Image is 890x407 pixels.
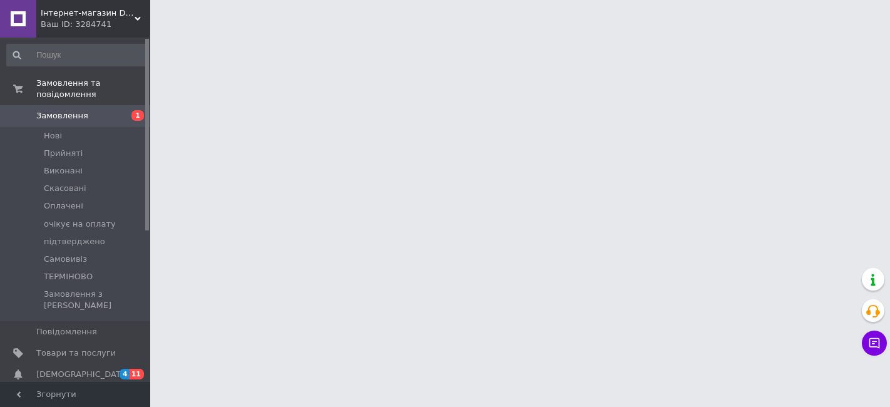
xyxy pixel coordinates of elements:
span: 4 [120,369,130,379]
span: Самовивіз [44,254,87,265]
span: Оплачені [44,200,83,212]
span: ТЕРМІНОВО [44,271,93,282]
span: Прийняті [44,148,83,159]
span: [DEMOGRAPHIC_DATA] [36,369,129,380]
span: Замовлення [36,110,88,121]
span: 1 [131,110,144,121]
button: Чат з покупцем [862,331,887,356]
span: Повідомлення [36,326,97,337]
span: Замовлення з [PERSON_NAME] [44,289,146,311]
span: Інтернет-магазин Dekordlatorta [41,8,135,19]
span: 11 [130,369,144,379]
span: Скасовані [44,183,86,194]
span: Нові [44,130,62,142]
span: підтверджено [44,236,105,247]
span: Виконані [44,165,83,177]
div: Ваш ID: 3284741 [41,19,150,30]
input: Пошук [6,44,148,66]
span: Замовлення та повідомлення [36,78,150,100]
span: очікує на оплату [44,219,116,230]
span: Товари та послуги [36,348,116,359]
